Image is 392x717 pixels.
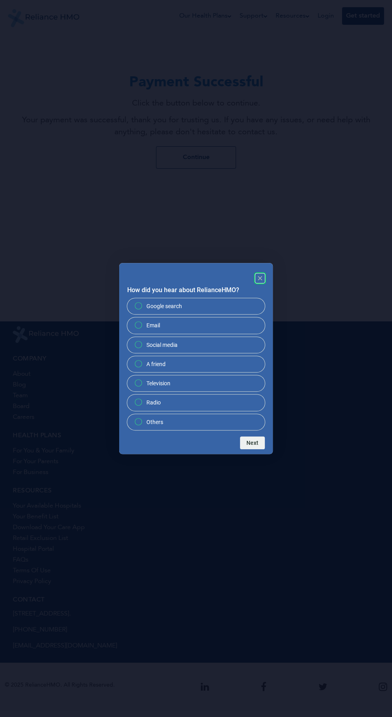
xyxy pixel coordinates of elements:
[127,298,265,430] div: How did you hear about RelianceHMO?
[146,398,161,406] span: Radio
[240,436,265,449] button: Next question
[146,321,160,329] span: Email
[146,379,170,387] span: Television
[119,263,273,454] dialog: How did you hear about RelianceHMO?
[146,341,178,349] span: Social media
[146,360,166,368] span: A friend
[127,285,265,295] h2: How did you hear about RelianceHMO?
[255,273,265,283] button: Close
[146,302,182,310] span: Google search
[146,418,163,426] span: Others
